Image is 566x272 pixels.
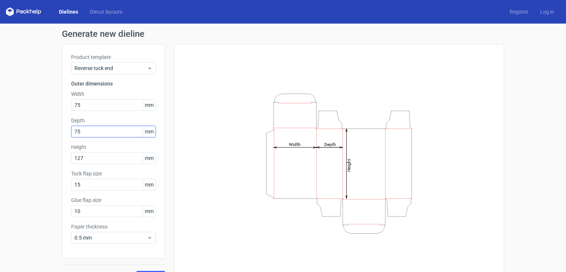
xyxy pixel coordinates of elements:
[71,90,156,98] label: Width
[84,8,128,15] a: Diecut layouts
[71,80,156,87] h3: Outer dimensions
[71,53,156,61] label: Product template
[289,142,301,147] tspan: Width
[143,153,156,164] span: mm
[143,126,156,137] span: mm
[71,143,156,151] label: Height
[504,8,534,15] a: Register
[71,117,156,124] label: Depth
[71,223,156,230] label: Paper thickness
[143,100,156,111] span: mm
[71,170,156,177] label: Tuck flap size
[71,196,156,204] label: Glue flap size
[324,142,336,147] tspan: Depth
[74,234,147,241] span: 0.5 mm
[143,179,156,190] span: mm
[143,206,156,217] span: mm
[53,8,84,15] a: Dielines
[74,64,147,72] span: Reverse tuck end
[62,29,504,38] h1: Generate new dieline
[534,8,560,15] a: Log in
[346,158,352,171] tspan: Height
